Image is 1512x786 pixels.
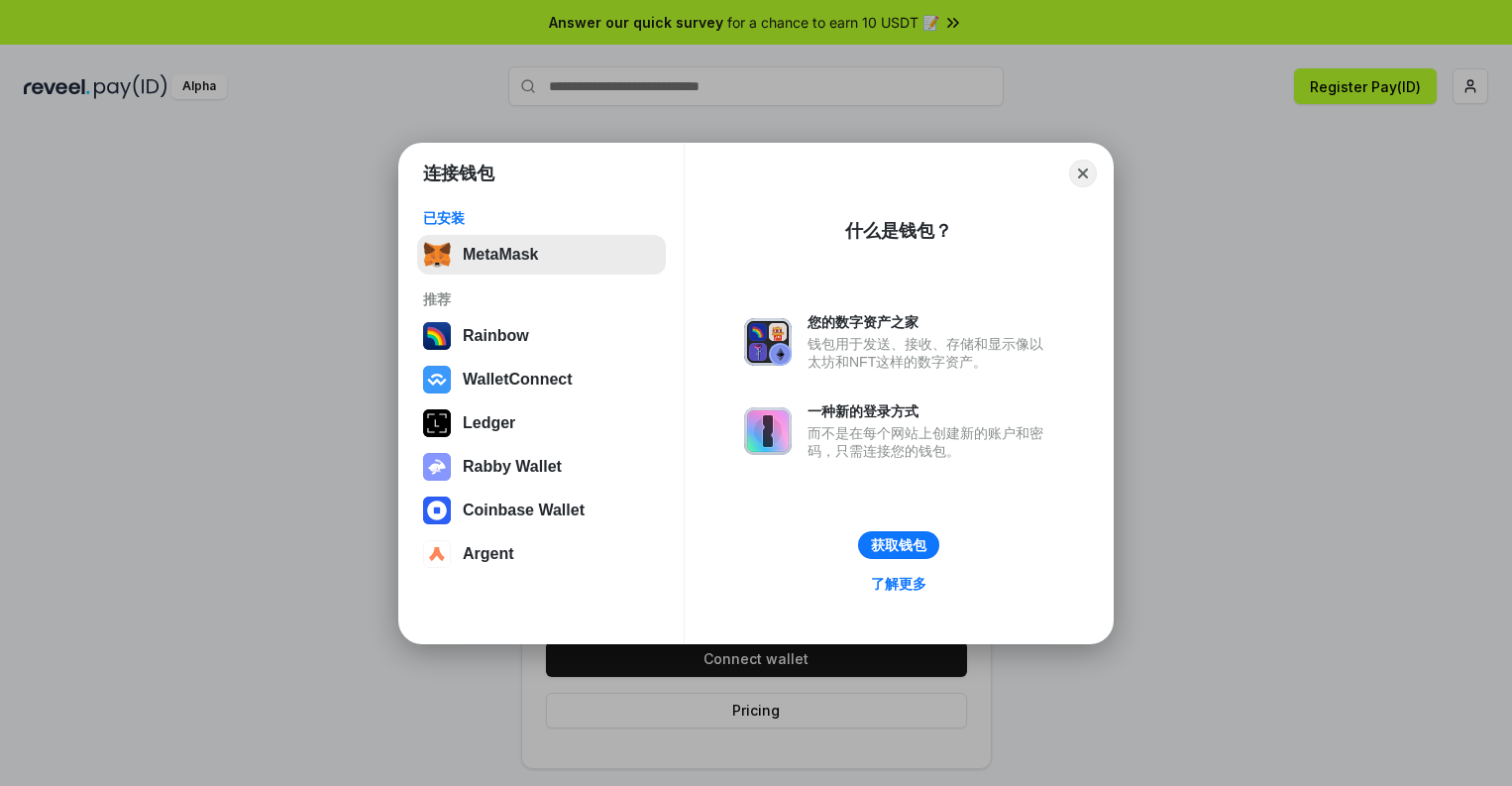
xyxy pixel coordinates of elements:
div: 什么是钱包？ [845,219,952,243]
button: Rabby Wallet [417,447,666,487]
img: svg+xml,%3Csvg%20xmlns%3D%22http%3A%2F%2Fwww.w3.org%2F2000%2Fsvg%22%20fill%3D%22none%22%20viewBox... [423,453,451,481]
div: Rainbow [463,327,529,345]
div: 一种新的登录方式 [808,402,1053,420]
div: Rabby Wallet [463,458,562,476]
h1: 连接钱包 [423,162,494,185]
button: Rainbow [417,316,666,356]
button: Ledger [417,403,666,443]
button: Argent [417,534,666,574]
button: Coinbase Wallet [417,491,666,530]
div: Ledger [463,414,515,432]
img: svg+xml,%3Csvg%20xmlns%3D%22http%3A%2F%2Fwww.w3.org%2F2000%2Fsvg%22%20fill%3D%22none%22%20viewBox... [744,318,792,366]
img: svg+xml,%3Csvg%20width%3D%2228%22%20height%3D%2228%22%20viewBox%3D%220%200%2028%2028%22%20fill%3D... [423,497,451,524]
div: WalletConnect [463,371,573,389]
div: 推荐 [423,290,660,308]
button: MetaMask [417,235,666,275]
img: svg+xml,%3Csvg%20xmlns%3D%22http%3A%2F%2Fwww.w3.org%2F2000%2Fsvg%22%20width%3D%2228%22%20height%3... [423,409,451,437]
div: Argent [463,545,514,563]
img: svg+xml,%3Csvg%20xmlns%3D%22http%3A%2F%2Fwww.w3.org%2F2000%2Fsvg%22%20fill%3D%22none%22%20viewBox... [744,407,792,455]
div: 获取钱包 [871,536,926,554]
div: 了解更多 [871,575,926,593]
img: svg+xml,%3Csvg%20width%3D%2228%22%20height%3D%2228%22%20viewBox%3D%220%200%2028%2028%22%20fill%3D... [423,540,451,568]
div: 钱包用于发送、接收、存储和显示像以太坊和NFT这样的数字资产。 [808,335,1053,371]
img: svg+xml,%3Csvg%20fill%3D%22none%22%20height%3D%2233%22%20viewBox%3D%220%200%2035%2033%22%20width%... [423,241,451,269]
img: svg+xml,%3Csvg%20width%3D%22120%22%20height%3D%22120%22%20viewBox%3D%220%200%20120%20120%22%20fil... [423,322,451,350]
div: MetaMask [463,246,538,264]
button: WalletConnect [417,360,666,399]
div: 而不是在每个网站上创建新的账户和密码，只需连接您的钱包。 [808,424,1053,460]
img: svg+xml,%3Csvg%20width%3D%2228%22%20height%3D%2228%22%20viewBox%3D%220%200%2028%2028%22%20fill%3D... [423,366,451,393]
div: 已安装 [423,209,660,227]
a: 了解更多 [859,571,938,597]
button: Close [1069,160,1097,187]
div: Coinbase Wallet [463,502,585,519]
button: 获取钱包 [858,531,939,559]
div: 您的数字资产之家 [808,313,1053,331]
